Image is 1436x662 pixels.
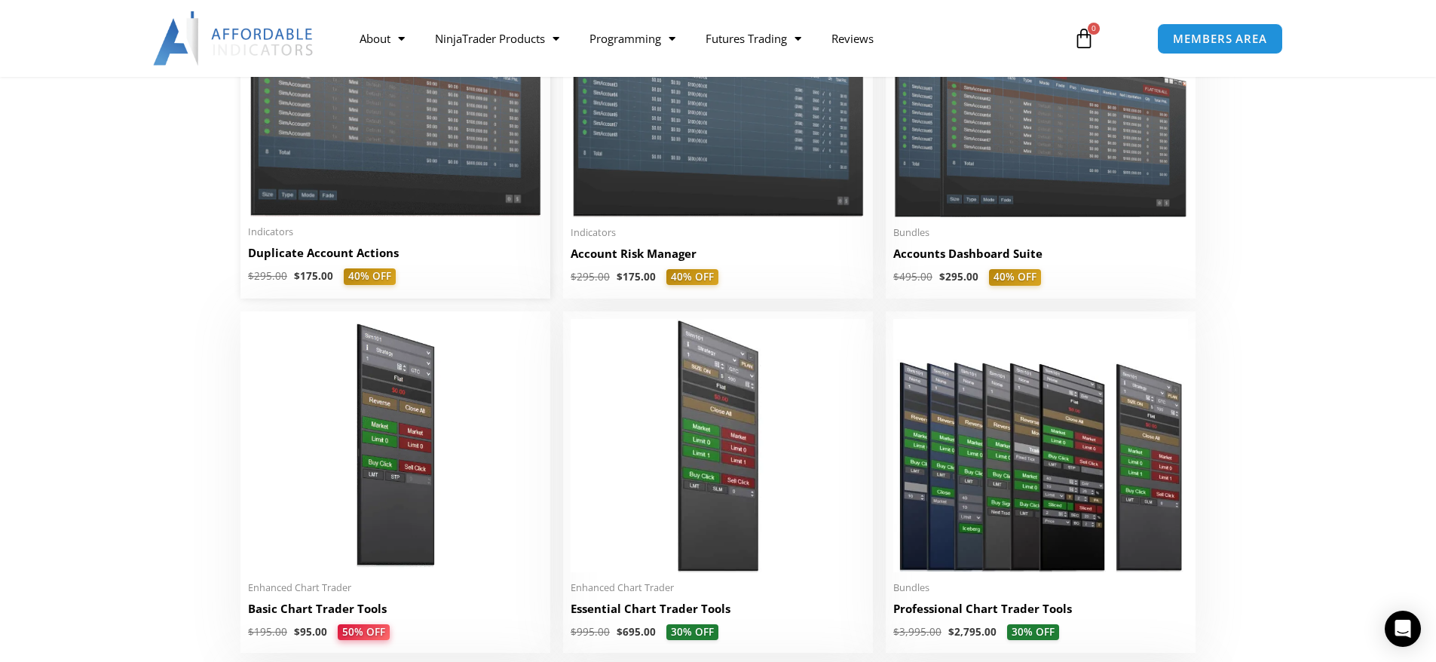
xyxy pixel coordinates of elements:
[248,269,254,283] span: $
[893,601,1188,617] h2: Professional Chart Trader Tools
[248,625,287,639] bdi: 195.00
[571,246,865,269] a: Account Risk Manager
[248,245,543,268] a: Duplicate Account Actions
[893,270,899,283] span: $
[893,246,1188,262] h2: Accounts Dashboard Suite
[571,246,865,262] h2: Account Risk Manager
[248,245,543,261] h2: Duplicate Account Actions
[690,21,816,56] a: Futures Trading
[1088,23,1100,35] span: 0
[617,625,623,639] span: $
[248,581,543,594] span: Enhanced Chart Trader
[344,268,396,285] span: 40% OFF
[1051,17,1117,60] a: 0
[571,270,577,283] span: $
[893,601,1188,624] a: Professional Chart Trader Tools
[248,269,287,283] bdi: 295.00
[248,225,543,238] span: Indicators
[571,625,610,639] bdi: 995.00
[617,625,656,639] bdi: 695.00
[816,21,889,56] a: Reviews
[571,625,577,639] span: $
[571,581,865,594] span: Enhanced Chart Trader
[939,270,945,283] span: $
[344,21,420,56] a: About
[1385,611,1421,647] div: Open Intercom Messenger
[571,270,610,283] bdi: 295.00
[248,601,543,624] a: Basic Chart Trader Tools
[617,270,623,283] span: $
[571,601,865,624] a: Essential Chart Trader Tools
[571,226,865,239] span: Indicators
[893,625,899,639] span: $
[248,625,254,639] span: $
[248,319,543,572] img: BasicTools
[893,246,1188,269] a: Accounts Dashboard Suite
[574,21,690,56] a: Programming
[248,601,543,617] h2: Basic Chart Trader Tools
[1173,33,1267,44] span: MEMBERS AREA
[666,269,718,286] span: 40% OFF
[420,21,574,56] a: NinjaTrader Products
[294,269,300,283] span: $
[1007,624,1059,641] span: 30% OFF
[571,601,865,617] h2: Essential Chart Trader Tools
[666,624,718,641] span: 30% OFF
[893,581,1188,594] span: Bundles
[294,625,300,639] span: $
[294,625,327,639] bdi: 95.00
[893,270,932,283] bdi: 495.00
[571,319,865,572] img: Essential Chart Trader Tools
[294,269,333,283] bdi: 175.00
[893,625,942,639] bdi: 3,995.00
[989,269,1041,286] span: 40% OFF
[893,226,1188,239] span: Bundles
[948,625,954,639] span: $
[948,625,997,639] bdi: 2,795.00
[893,319,1188,572] img: ProfessionalToolsBundlePage
[617,270,656,283] bdi: 175.00
[153,11,315,66] img: LogoAI | Affordable Indicators – NinjaTrader
[1157,23,1283,54] a: MEMBERS AREA
[344,21,1056,56] nav: Menu
[939,270,978,283] bdi: 295.00
[337,624,390,641] span: 50% OFF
